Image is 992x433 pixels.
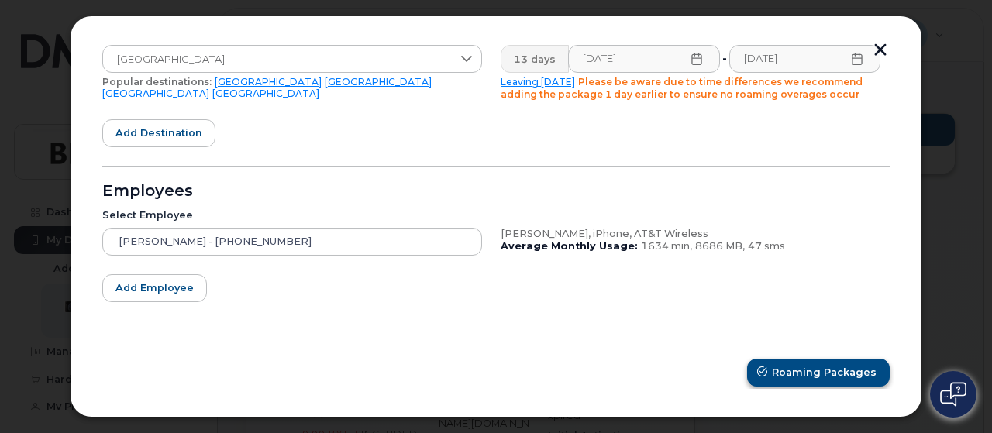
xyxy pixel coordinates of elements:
[501,76,575,88] a: Leaving [DATE]
[719,45,730,73] div: -
[695,240,745,252] span: 8686 MB,
[772,365,877,380] span: Roaming Packages
[325,76,432,88] a: [GEOGRAPHIC_DATA]
[501,228,880,240] div: [PERSON_NAME], iPhone, AT&T Wireless
[102,209,482,222] div: Select Employee
[102,185,890,198] div: Employees
[568,45,720,73] input: Please fill out this field
[501,240,638,252] b: Average Monthly Usage:
[641,240,692,252] span: 1634 min,
[501,76,863,100] span: Please be aware due to time differences we recommend adding the package 1 day earlier to ensure n...
[212,88,319,99] a: [GEOGRAPHIC_DATA]
[103,46,452,74] span: Italy
[215,76,322,88] a: [GEOGRAPHIC_DATA]
[729,45,881,73] input: Please fill out this field
[747,359,890,387] button: Roaming Packages
[748,240,785,252] span: 47 sms
[940,382,966,407] img: Open chat
[102,228,482,256] input: Search device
